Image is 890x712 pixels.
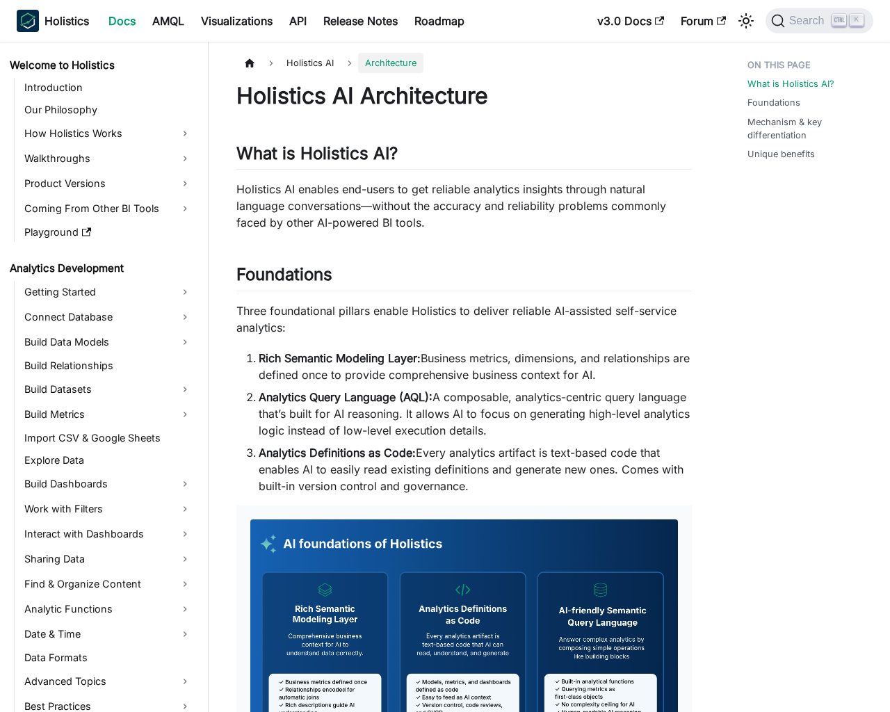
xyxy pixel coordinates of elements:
a: Date & Time [20,623,196,645]
a: Interact with Dashboards [20,523,196,545]
a: Getting Started [20,281,196,303]
li: A composable, analytics-centric query language that’s built for AI reasoning. It allows AI to foc... [259,389,692,439]
nav: Breadcrumbs [236,53,692,73]
a: Unique benefits [747,147,815,161]
a: Mechanism & key differentiation [747,115,868,142]
a: Welcome to Holistics [6,56,196,75]
button: Switch between dark and light mode (currently light mode) [735,10,757,32]
h2: What is Holistics AI? [236,143,692,170]
a: Data Formats [20,648,196,667]
h1: Holistics AI Architecture [236,82,692,110]
span: Holistics AI [280,53,341,73]
a: Foundations [747,96,800,109]
a: HolisticsHolistics [17,10,89,32]
p: Three foundational pillars enable Holistics to deliver reliable AI-assisted self-service analytics: [236,302,692,336]
li: Every analytics artifact is text-based code that enables AI to easily read existing definitions a... [259,444,692,494]
li: Business metrics, dimensions, and relationships are defined once to provide comprehensive busines... [259,350,692,383]
a: Work with Filters [20,498,196,520]
a: Build Dashboards [20,473,196,495]
a: Sharing Data [20,548,196,570]
b: Holistics [44,13,89,29]
img: Holistics [17,10,39,32]
span: Search [785,15,833,27]
a: Build Datasets [20,378,196,400]
a: Our Philosophy [20,100,196,120]
a: Connect Database [20,306,196,328]
a: Coming From Other BI Tools [20,197,196,220]
a: Analytics Development [6,259,196,278]
a: Product Versions [20,172,196,195]
a: API [281,10,315,32]
h2: Foundations [236,264,692,291]
strong: Analytics Query Language (AQL): [259,390,432,404]
a: Docs [100,10,144,32]
a: v3.0 Docs [589,10,672,32]
p: Holistics AI enables end-users to get reliable analytics insights through natural language conver... [236,181,692,231]
a: AMQL [144,10,193,32]
a: Build Data Models [20,331,196,353]
a: Explore Data [20,451,196,470]
a: Playground [20,222,196,242]
a: What is Holistics AI? [747,77,834,90]
strong: Rich Semantic Modeling Layer: [259,351,421,365]
a: Roadmap [406,10,473,32]
a: Home page [236,53,263,73]
a: Find & Organize Content [20,573,196,595]
a: Release Notes [315,10,406,32]
a: Build Relationships [20,356,196,375]
kbd: K [850,14,864,26]
strong: Analytics Definitions as Code: [259,446,416,460]
a: Advanced Topics [20,670,196,693]
a: Forum [672,10,734,32]
a: Walkthroughs [20,147,196,170]
span: Architecture [358,53,423,73]
a: How Holistics Works [20,122,196,145]
button: Search (Ctrl+K) [766,8,873,33]
a: Introduction [20,78,196,97]
a: Build Metrics [20,403,196,426]
a: Visualizations [193,10,281,32]
a: Analytic Functions [20,598,196,620]
a: Import CSV & Google Sheets [20,428,196,448]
